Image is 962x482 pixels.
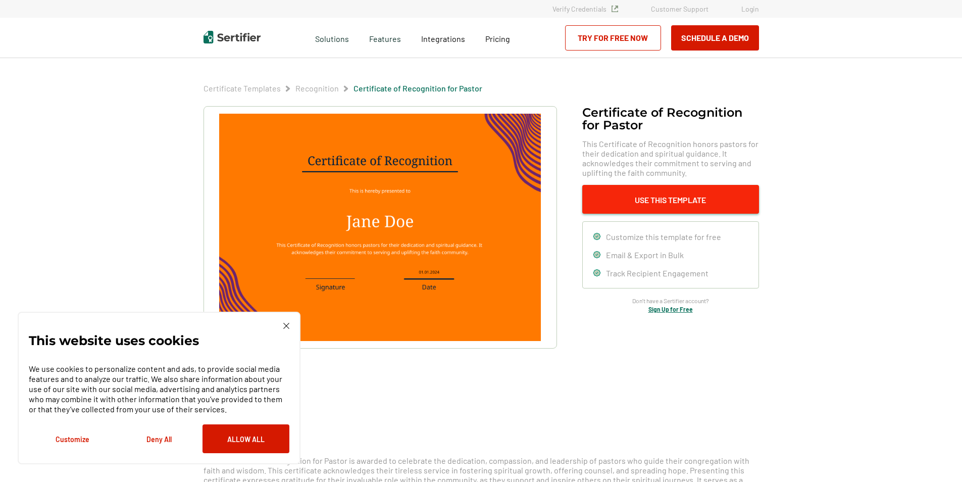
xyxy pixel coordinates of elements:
button: Customize [29,424,116,453]
span: Email & Export in Bulk [606,250,684,260]
img: Certificate of Recognition for Pastor [219,114,540,341]
a: Customer Support [651,5,708,13]
a: Sign Up for Free [648,306,693,313]
button: Deny All [116,424,202,453]
a: Integrations [421,31,465,44]
a: Recognition [295,83,339,93]
span: Features [369,31,401,44]
img: Cookie Popup Close [283,323,289,329]
a: Login [741,5,759,13]
span: Track Recipient Engagement [606,268,708,278]
a: Verify Credentials [552,5,618,13]
a: Certificate Templates [204,83,281,93]
a: Certificate of Recognition for Pastor [353,83,482,93]
p: We use cookies to personalize content and ads, to provide social media features and to analyze ou... [29,364,289,414]
h1: Certificate of Recognition for Pastor [582,106,759,131]
span: Solutions [315,31,349,44]
img: Verified [612,6,618,12]
button: Use This Template [582,185,759,214]
span: Don’t have a Sertifier account? [632,296,709,306]
p: This website uses cookies [29,335,199,346]
a: Pricing [485,31,510,44]
a: Try for Free Now [565,25,661,51]
button: Schedule a Demo [671,25,759,51]
span: This Certificate of Recognition honors pastors for their dedication and spiritual guidance. It ac... [582,139,759,177]
div: Breadcrumb [204,83,482,93]
img: Sertifier | Digital Credentialing Platform [204,31,261,43]
span: Integrations [421,34,465,43]
iframe: Chat Widget [912,433,962,482]
button: Allow All [202,424,289,453]
span: Customize this template for free [606,232,721,242]
span: Pricing [485,34,510,43]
